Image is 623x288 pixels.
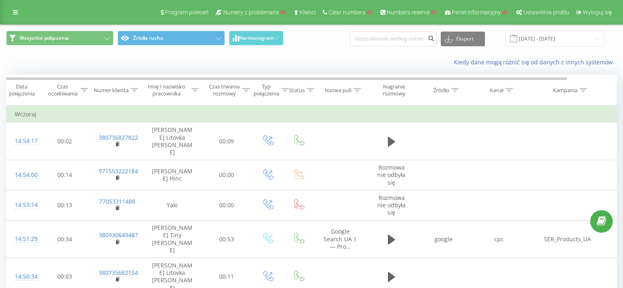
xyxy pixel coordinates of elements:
[46,83,79,97] div: Czas oczekiwania
[39,190,91,220] td: 00:13
[523,9,569,16] span: Ustawienia profilu
[328,9,365,16] span: Clear numbers
[374,83,414,97] div: Nagranie rozmowy
[39,160,91,190] td: 00:14
[118,31,225,45] button: Źródła ruchu
[471,220,527,258] td: cpc
[325,87,351,94] div: Nazwa puli
[433,87,449,94] div: Źródło
[527,220,609,258] td: SER_Products_UA
[223,9,279,16] span: Numery z problemami
[208,83,240,97] div: Czas trwania rozmowy
[144,160,201,190] td: [PERSON_NAME] Hinc
[416,220,471,258] td: google
[99,197,135,205] a: 77053311488
[441,32,485,46] button: Eksport
[299,9,316,16] span: Klienci
[99,167,138,175] a: 971553222184
[99,231,138,239] a: 380930649487
[144,122,201,160] td: [PERSON_NAME] Litovka [PERSON_NAME]
[94,87,129,94] div: Numer klienta
[377,194,406,216] span: Rozmowa nie odbyła się
[229,31,283,45] button: Harmonogram
[144,220,201,258] td: [PERSON_NAME] Tiny [PERSON_NAME]
[201,122,252,160] td: 00:09
[387,9,430,16] span: Numbers reserve
[254,83,279,97] div: Typ połączenia
[39,122,91,160] td: 00:02
[99,134,138,141] a: 380736827822
[350,32,437,46] input: Wyszukiwanie według numeru
[289,87,305,94] div: Status
[15,167,31,183] div: 14:54:00
[165,9,208,16] span: Program poleceń
[15,197,31,213] div: 14:53:14
[39,220,91,258] td: 00:34
[15,133,31,149] div: 14:54:17
[490,87,503,94] div: Kanał
[7,83,37,97] div: Data połączenia
[239,35,274,41] span: Harmonogram
[201,220,252,258] td: 00:53
[377,163,406,186] span: Rozmowa nie odbyła się
[201,190,252,220] td: 00:00
[452,9,501,16] span: Panel Informacyjny
[201,160,252,190] td: 00:00
[553,87,578,94] div: Kampania
[144,83,190,97] div: Imię i nazwisko pracownika
[583,9,612,16] span: Wyloguj się
[15,231,31,247] div: 14:51:29
[454,58,617,66] a: Kiedy dane mogą różnić się od danych z innych systemów
[6,31,113,45] button: Wszystkie połączenia
[99,269,138,277] a: 380735682154
[15,269,31,285] div: 14:50:34
[144,190,201,220] td: Yaki
[324,227,357,250] span: Google Search UA 1 — Pro...
[20,35,69,41] span: Wszystkie połączenia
